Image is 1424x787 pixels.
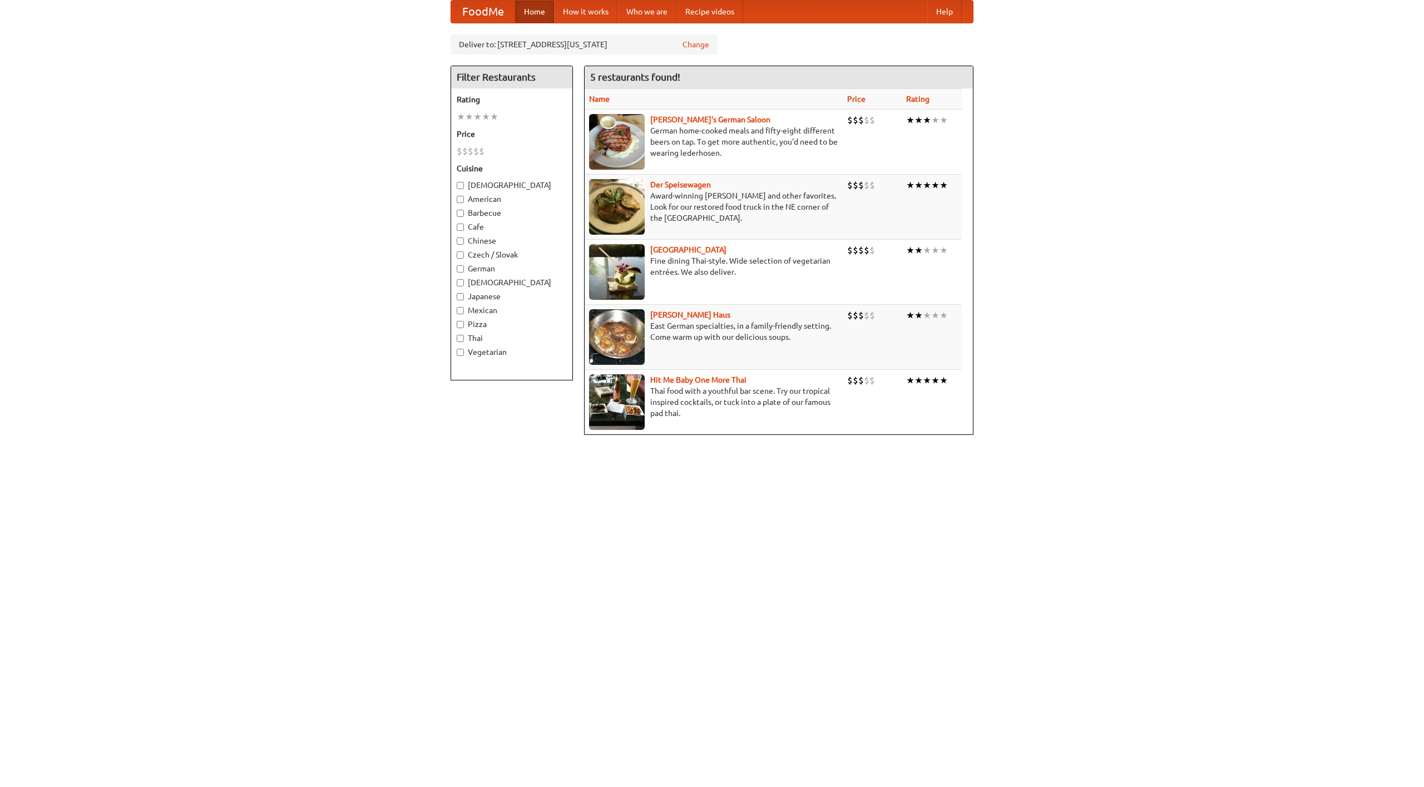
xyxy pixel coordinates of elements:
li: ★ [906,244,914,256]
li: ★ [465,111,473,123]
li: ★ [914,244,923,256]
input: Thai [457,335,464,342]
label: Vegetarian [457,347,567,358]
li: $ [869,114,875,126]
a: [PERSON_NAME] Haus [650,310,730,319]
img: satay.jpg [589,244,645,300]
li: $ [869,179,875,191]
input: Pizza [457,321,464,328]
li: $ [853,309,858,321]
a: Change [683,39,709,50]
li: $ [853,244,858,256]
li: $ [864,374,869,387]
img: babythai.jpg [589,374,645,430]
li: ★ [940,309,948,321]
input: [DEMOGRAPHIC_DATA] [457,279,464,286]
h5: Rating [457,94,567,105]
label: Pizza [457,319,567,330]
li: ★ [457,111,465,123]
a: Price [847,95,866,103]
input: Vegetarian [457,349,464,356]
li: ★ [906,179,914,191]
li: $ [853,179,858,191]
li: ★ [914,114,923,126]
label: [DEMOGRAPHIC_DATA] [457,180,567,191]
li: ★ [923,114,931,126]
li: ★ [923,179,931,191]
div: Deliver to: [STREET_ADDRESS][US_STATE] [451,34,718,55]
img: esthers.jpg [589,114,645,170]
p: Fine dining Thai-style. Wide selection of vegetarian entrées. We also deliver. [589,255,838,278]
label: Chinese [457,235,567,246]
a: Rating [906,95,929,103]
input: Chinese [457,237,464,245]
h4: Filter Restaurants [451,66,572,88]
li: ★ [923,374,931,387]
label: Japanese [457,291,567,302]
input: Mexican [457,307,464,314]
li: ★ [940,374,948,387]
li: ★ [931,114,940,126]
li: $ [853,374,858,387]
label: German [457,263,567,274]
li: $ [858,309,864,321]
li: $ [853,114,858,126]
p: German home-cooked meals and fifty-eight different beers on tap. To get more authentic, you'd nee... [589,125,838,159]
ng-pluralize: 5 restaurants found! [590,72,680,82]
li: ★ [906,374,914,387]
input: [DEMOGRAPHIC_DATA] [457,182,464,189]
p: Award-winning [PERSON_NAME] and other favorites. Look for our restored food truck in the NE corne... [589,190,838,224]
input: Japanese [457,293,464,300]
li: ★ [931,374,940,387]
li: ★ [923,309,931,321]
a: Der Speisewagen [650,180,711,189]
li: $ [847,114,853,126]
li: ★ [914,179,923,191]
li: ★ [473,111,482,123]
li: $ [864,114,869,126]
a: Who we are [617,1,676,23]
li: $ [864,244,869,256]
input: Barbecue [457,210,464,217]
a: FoodMe [451,1,515,23]
li: $ [869,374,875,387]
a: Name [589,95,610,103]
label: Barbecue [457,207,567,219]
b: Hit Me Baby One More Thai [650,375,746,384]
li: ★ [914,309,923,321]
img: speisewagen.jpg [589,179,645,235]
li: $ [864,309,869,321]
img: kohlhaus.jpg [589,309,645,365]
input: Czech / Slovak [457,251,464,259]
li: ★ [931,309,940,321]
h5: Cuisine [457,163,567,174]
li: $ [869,244,875,256]
li: ★ [931,179,940,191]
p: Thai food with a youthful bar scene. Try our tropical inspired cocktails, or tuck into a plate of... [589,385,838,419]
a: How it works [554,1,617,23]
li: $ [468,145,473,157]
a: [PERSON_NAME]'s German Saloon [650,115,770,124]
li: $ [462,145,468,157]
a: Home [515,1,554,23]
label: Mexican [457,305,567,316]
a: Recipe videos [676,1,743,23]
li: $ [457,145,462,157]
li: $ [858,179,864,191]
li: $ [858,114,864,126]
p: East German specialties, in a family-friendly setting. Come warm up with our delicious soups. [589,320,838,343]
h5: Price [457,128,567,140]
li: ★ [906,309,914,321]
label: Thai [457,333,567,344]
a: Help [927,1,962,23]
li: $ [847,309,853,321]
a: [GEOGRAPHIC_DATA] [650,245,726,254]
li: $ [864,179,869,191]
li: $ [473,145,479,157]
li: ★ [490,111,498,123]
label: Cafe [457,221,567,232]
li: $ [479,145,484,157]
